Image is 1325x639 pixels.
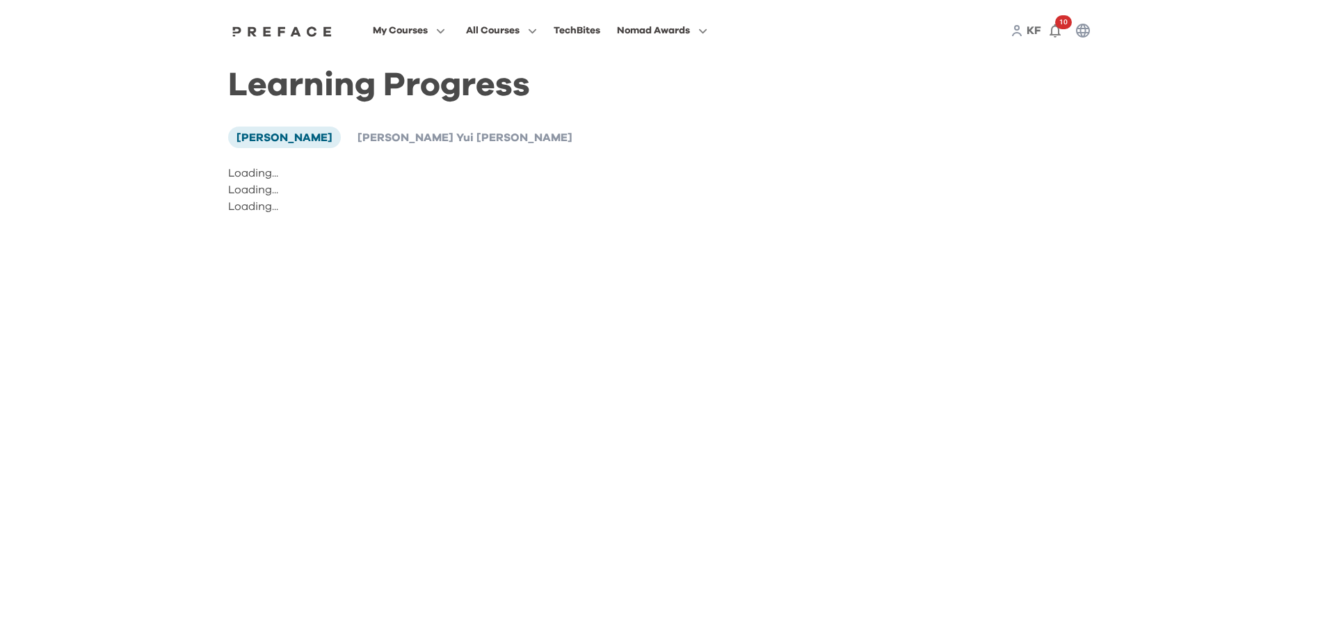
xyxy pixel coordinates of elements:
span: All Courses [466,22,520,39]
button: 10 [1041,17,1069,45]
span: [PERSON_NAME] Yui [PERSON_NAME] [358,132,572,143]
img: Preface Logo [229,26,336,37]
a: Preface Logo [229,25,336,36]
span: My Courses [373,22,428,39]
a: KF [1027,22,1041,39]
span: [PERSON_NAME] [236,132,332,143]
span: KF [1027,25,1041,36]
p: Loading... [228,198,794,215]
div: TechBites [554,22,600,39]
span: 10 [1055,15,1072,29]
span: Nomad Awards [617,22,690,39]
button: All Courses [462,22,541,40]
p: Loading... [228,181,794,198]
p: Loading... [228,165,794,181]
h1: Learning Progress [228,78,794,93]
button: Nomad Awards [613,22,712,40]
button: My Courses [369,22,449,40]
